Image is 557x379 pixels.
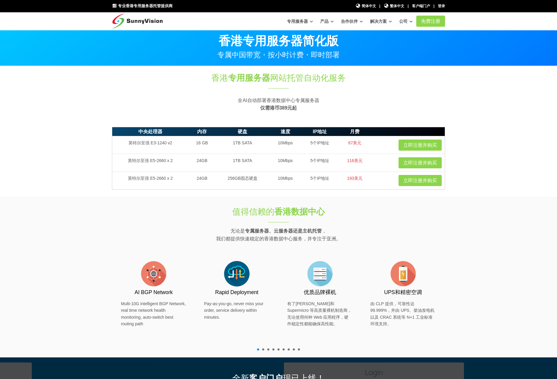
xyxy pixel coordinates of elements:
[278,140,293,145] font: 10Mbps
[121,300,186,327] p: Multi-10G intelligent BGP Network, real time network health monitoring, auto-switch best routing ...
[438,4,445,8] a: 登录
[399,175,442,186] a: 立即注册并购买
[287,19,308,24] font: 专用服务器
[370,16,392,27] a: 解决方案
[370,301,435,326] font: 由 CLP 提供，可靠性达 99.999%，并由 UPS、柴油发电机以及 CRAC 系统等 N+1 工业标准环境支持。
[270,73,346,83] font: 网站托管自动化服务
[197,176,207,181] font: 24GB
[355,3,376,9] a: 简体中文
[341,19,358,24] font: 合作伙伴
[121,289,186,296] h3: AI BGP Network
[281,129,290,134] font: 速度
[196,140,208,145] font: 16 GB
[230,228,245,233] font: 无论是
[211,73,228,83] font: 香港
[222,259,252,289] img: flat-cloud-in-out.png
[403,143,437,148] font: 立即注册并购买
[217,51,340,59] font: 专属中国带宽・按小时计费・即时部署
[204,300,269,320] p: Pay-as-you-go, never miss your order, service delivery within minutes.
[388,259,418,289] img: flat-battery.png
[287,301,352,326] font: 有了[PERSON_NAME]和 Supermicro 等高质量裸机制造商，无论使用何种 Web 应用程序，硬件稳定性都能确保高性能。
[379,4,380,8] font: |
[399,16,413,27] a: 公司
[310,140,329,145] font: 5个IP地址
[287,16,313,27] a: 专用服务器
[350,129,360,134] font: 月费
[408,4,408,8] font: |
[313,129,327,134] font: IP地址
[320,19,329,24] font: 产品
[238,129,247,134] font: 硬盘
[403,160,437,165] font: 立即注册并购买
[310,176,329,181] font: 5个IP地址
[347,176,363,181] font: 193美元
[204,289,269,296] h3: Rapid Deployment
[218,34,339,47] font: 香港专用服务器简化版
[310,158,329,163] font: 5个IP地址
[305,259,335,289] img: flat-server-alt.png
[362,4,376,8] font: 简体中文
[399,19,408,24] font: 公司
[197,158,207,163] font: 24GB
[139,259,169,289] img: flat-internet.png
[304,289,336,295] font: 优质品牌裸机
[233,158,252,163] font: 1TB SATA
[138,129,162,134] font: 中央处理器
[216,236,341,241] font: 我们都提供快速稳定的香港数据中心服务，并专注于亚洲。
[118,4,173,8] font: 专业香港专用服务器托管提供商
[320,16,334,27] a: 产品
[399,140,442,151] a: 立即注册并购买
[433,4,434,8] font: |
[278,158,293,163] font: 10Mbps
[228,73,270,83] font: 专用服务器
[227,176,257,181] font: 256GB固态硬盘
[233,140,252,145] font: 1TB SATA
[232,207,274,216] font: 值得信赖的
[245,228,322,233] font: 专属服务器、云服务器还是主机托管
[128,140,172,145] font: 英特尔至强 E3-1240 v2
[412,4,430,8] a: 客户端门户
[197,129,207,134] font: 内存
[260,105,297,110] font: 仅需港币389元起
[421,19,440,24] font: 免费注册
[322,228,327,233] font: ，
[238,98,319,103] font: 全AI自动部署香港数据中心专属服务器
[128,158,173,163] font: 英特尔至强 E5-2660 x 2
[416,16,445,27] a: 免费注册
[399,157,442,168] a: 立即注册并购买
[278,176,293,181] font: 10Mbps
[403,178,437,183] font: 立即注册并购买
[348,140,361,145] font: 67美元
[128,176,173,181] font: 英特尔至强 E5-2660 x 2
[341,16,363,27] a: 合作伙伴
[390,4,404,8] font: 繁体中文
[274,207,325,216] font: 香港数据中心
[384,3,405,9] a: 繁体中文
[347,158,363,163] font: 116美元
[370,19,387,24] font: 解决方案
[384,289,422,295] font: UPS和精密空调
